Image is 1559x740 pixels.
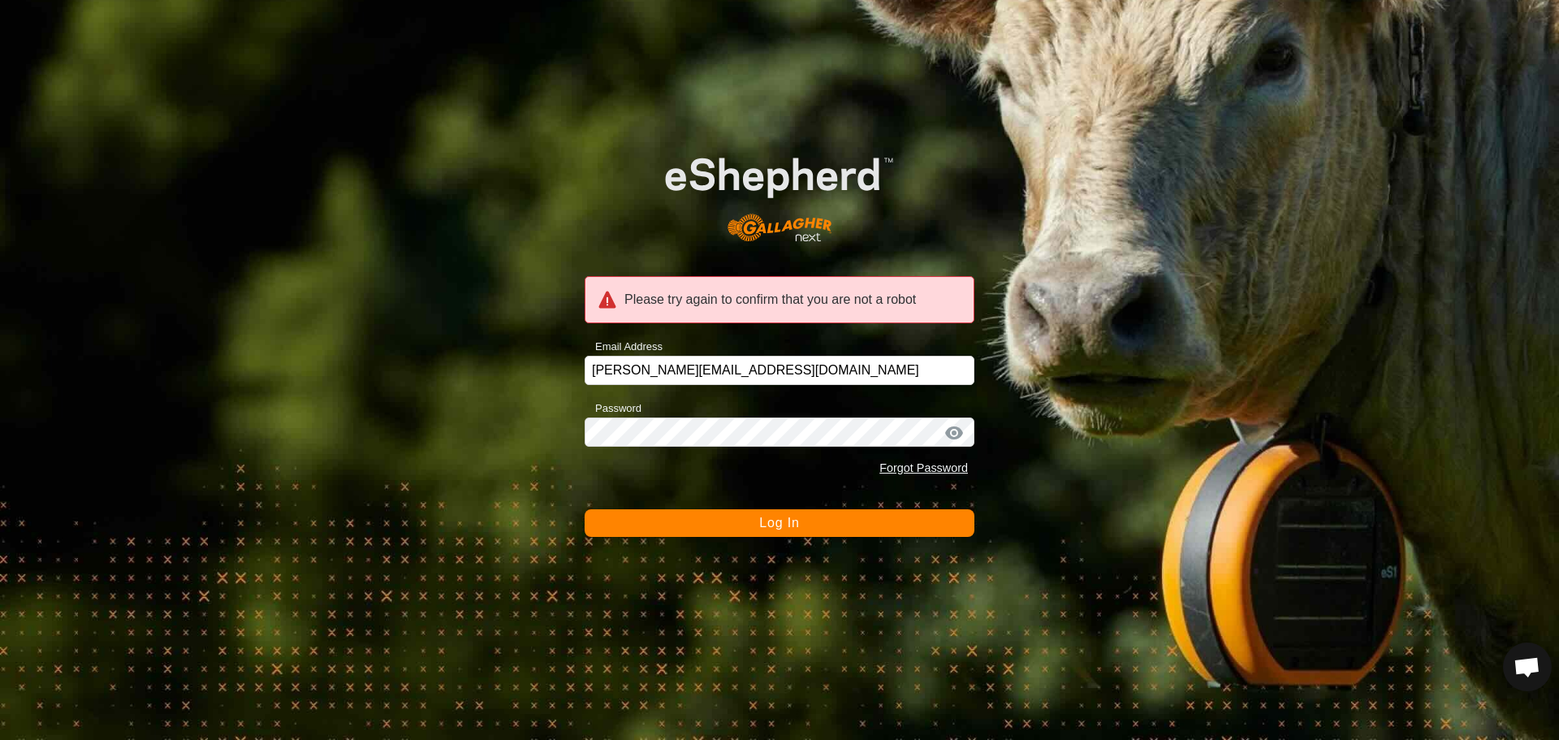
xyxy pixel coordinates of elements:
div: Please try again to confirm that you are not a robot [585,276,974,323]
input: Email Address [585,356,974,385]
a: Forgot Password [879,461,968,474]
img: E-shepherd Logo [624,125,935,258]
div: Open chat [1503,643,1552,691]
label: Password [585,400,641,417]
label: Email Address [585,339,663,355]
button: Log In [585,509,974,537]
span: Log In [759,516,799,530]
